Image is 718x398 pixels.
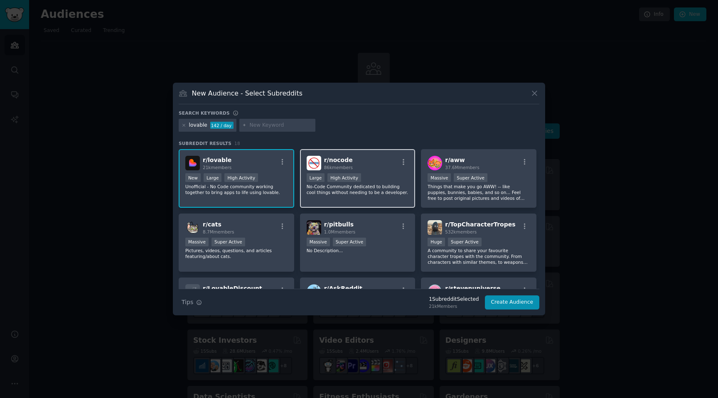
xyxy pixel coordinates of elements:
div: Massive [185,238,209,246]
div: Super Active [454,173,487,182]
div: 142 / day [210,122,234,129]
img: cats [185,220,200,235]
div: High Activity [224,173,258,182]
img: TopCharacterTropes [428,220,442,235]
span: r/ lovable [203,157,231,163]
p: Unofficial - No Code community working together to bring apps to life using lovable. [185,184,288,195]
div: Massive [307,238,330,246]
button: Create Audience [485,295,540,310]
span: 8.7M members [203,229,234,234]
span: Tips [182,298,193,307]
p: No-Code Community dedicated to building cool things without needing to be a developer. [307,184,409,195]
p: Pictures, videos, questions, and articles featuring/about cats. [185,248,288,259]
span: 21k members [203,165,231,170]
span: r/ stevenuniverse [445,285,500,292]
span: r/ aww [445,157,465,163]
div: 21k Members [429,303,479,309]
span: r/ nocode [324,157,353,163]
img: aww [428,156,442,170]
img: nocode [307,156,321,170]
div: Large [307,173,325,182]
span: 86k members [324,165,353,170]
div: Super Active [333,238,366,246]
span: r/ cats [203,221,221,228]
button: Tips [179,295,205,310]
span: r/ TopCharacterTropes [445,221,515,228]
div: High Activity [327,173,361,182]
img: lovable [185,156,200,170]
span: 18 [234,141,240,146]
span: r/ AskReddit [324,285,362,292]
div: lovable [189,122,207,129]
img: pitbulls [307,220,321,235]
img: stevenuniverse [428,284,442,299]
div: Large [204,173,222,182]
span: 1.0M members [324,229,356,234]
div: New [185,173,201,182]
span: 37.6M members [445,165,479,170]
input: New Keyword [249,122,312,129]
div: Massive [428,173,451,182]
div: Huge [428,238,445,246]
img: AskReddit [307,284,321,299]
div: Super Active [211,238,245,246]
p: Things that make you go AWW! -- like puppies, bunnies, babies, and so on... Feel free to post ori... [428,184,530,201]
span: Subreddit Results [179,140,231,146]
p: A community to share your favourite character tropes with the community. From characters with sim... [428,248,530,265]
h3: Search keywords [179,110,230,116]
p: No Description... [307,248,409,253]
span: 532k members [445,229,477,234]
div: Super Active [448,238,482,246]
span: r/ pitbulls [324,221,354,228]
h3: New Audience - Select Subreddits [192,89,302,98]
span: r/ LovableDiscount [203,285,262,292]
div: 1 Subreddit Selected [429,296,479,303]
